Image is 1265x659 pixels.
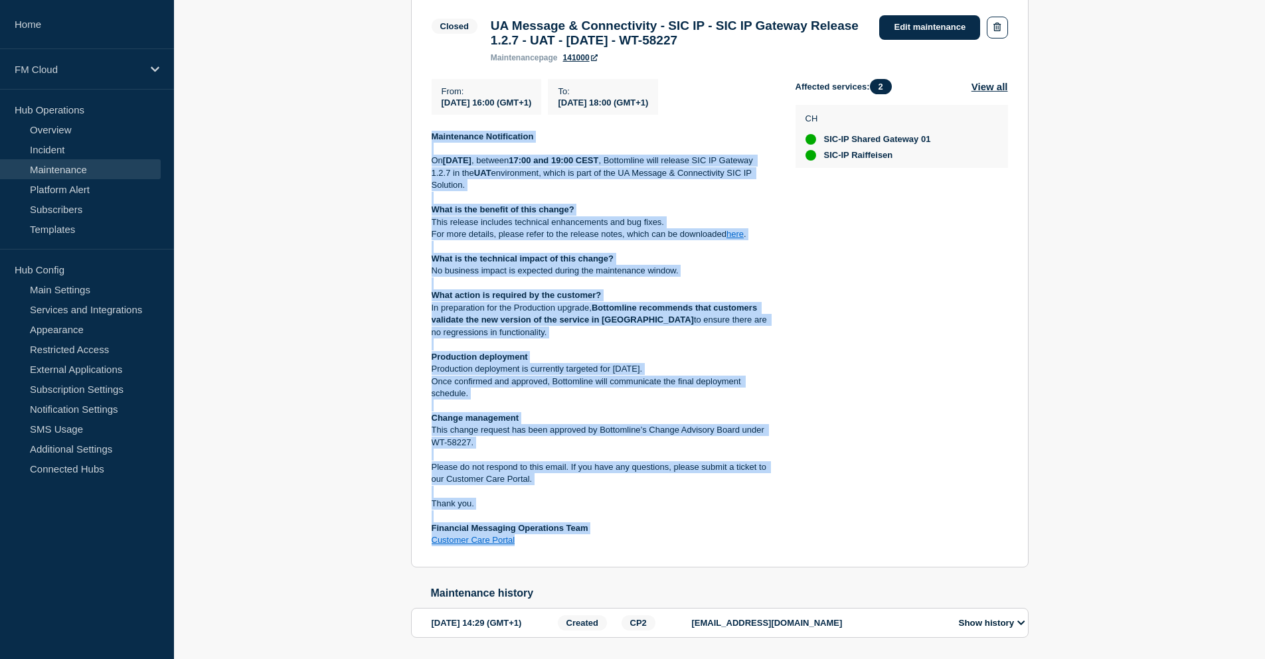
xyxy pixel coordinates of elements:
[432,424,774,449] p: This change request has been approved by Bottomline’s Change Advisory Board under WT-58227.
[432,290,602,300] strong: What action is required by the customer?
[558,98,648,108] span: [DATE] 18:00 (GMT+1)
[509,155,598,165] strong: 17:00 and 19:00 CEST
[432,265,774,277] p: No business impact is expected during the maintenance window.
[474,168,491,178] strong: UAT
[491,53,558,62] p: page
[491,53,539,62] span: maintenance
[432,19,477,34] span: Closed
[805,150,816,161] div: up
[955,617,1029,628] button: Show history
[432,376,774,400] p: Once confirmed and approved, Bottomline will communicate the final deployment schedule.
[432,228,774,240] p: For more details, please refer to the release notes, which can be downloaded .
[442,98,532,108] span: [DATE] 16:00 (GMT+1)
[805,113,931,123] p: CH
[432,254,614,263] strong: What is the technical impact of this change?
[870,79,892,94] span: 2
[432,204,574,214] strong: What is the benefit of this change?
[622,615,655,630] span: CP2
[879,15,980,40] a: Edit maintenance
[824,150,893,161] span: SIC-IP Raiffeisen
[443,155,471,165] strong: [DATE]
[432,535,515,545] a: Customer Care Portal
[432,498,774,510] p: Thank you.
[558,86,648,96] p: To :
[726,229,744,239] a: here
[432,303,760,325] strong: Bottomline recommends that customers validate the new version of the service in [GEOGRAPHIC_DATA]
[971,79,1008,94] button: View all
[432,131,534,141] strong: Maintenance Notification
[491,19,867,48] h3: UA Message & Connectivity - SIC IP - SIC IP Gateway Release 1.2.7 - UAT - [DATE] - WT-58227
[432,155,774,191] p: On , between , Bottomline will release SIC IP Gateway 1.2.7 in the environment, which is part of ...
[432,302,774,338] p: In preparation for the Production upgrade, to ensure there are no regressions in functionality.
[432,363,774,375] p: Production deployment is currently targeted for [DATE].
[432,615,554,630] div: [DATE] 14:29 (GMT+1)
[692,618,944,628] p: [EMAIL_ADDRESS][DOMAIN_NAME]
[563,53,598,62] a: 141000
[432,352,528,362] strong: Production deployment
[796,79,898,94] span: Affected services:
[805,134,816,145] div: up
[442,86,532,96] p: From :
[432,461,774,486] p: Please do not respond to this email. If you have any questions, please submit a ticket to our Cus...
[432,523,588,533] strong: Financial Messaging Operations Team
[432,216,774,228] p: This release includes technical enhancements and bug fixes.
[432,413,519,423] strong: Change management
[431,587,1029,599] h2: Maintenance history
[15,64,142,75] p: FM Cloud
[824,134,931,145] span: SIC-IP Shared Gateway 01
[558,615,607,630] span: Created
